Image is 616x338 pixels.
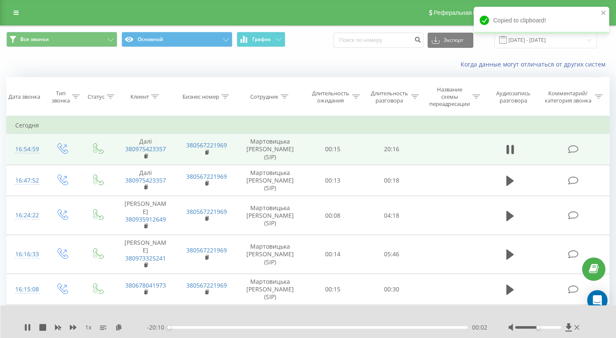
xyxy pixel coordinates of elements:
td: Далі [115,134,176,165]
a: 380678041973 [125,281,166,289]
div: Клиент [130,93,149,100]
td: 00:13 [303,165,362,196]
a: 380973325241 [125,254,166,262]
div: 16:24:22 [15,207,36,224]
td: Мартовицька [PERSON_NAME] (SIP) [237,165,303,196]
div: Название схемы переадресации [428,86,470,108]
div: 16:54:59 [15,141,36,158]
td: 04:18 [362,196,421,235]
td: [PERSON_NAME] [115,196,176,235]
span: Реферальная программа [434,9,503,16]
a: 380567221969 [186,208,227,216]
td: 00:14 [303,235,362,274]
td: 00:08 [303,196,362,235]
td: Мартовицька [PERSON_NAME] (SIP) [237,274,303,305]
button: Все звонки [6,32,117,47]
td: 00:30 [362,274,421,305]
a: Когда данные могут отличаться от других систем [461,60,610,68]
div: Copied to clipboard! [474,7,609,34]
td: 00:15 [303,134,362,165]
a: 380975423357 [125,145,166,153]
td: Мартовицька [PERSON_NAME] (SIP) [237,235,303,274]
a: 380935912649 [125,215,166,223]
span: Все звонки [20,36,49,43]
div: 16:15:08 [15,281,36,298]
div: 16:47:52 [15,172,36,189]
div: Длительность разговора [370,90,409,104]
button: График [237,32,285,47]
td: Мартовицька [PERSON_NAME] (SIP) [237,196,303,235]
td: 00:18 [362,165,421,196]
td: 20:16 [362,134,421,165]
a: 380567221969 [186,281,227,289]
div: Accessibility label [168,326,171,329]
div: Длительность ожидания [311,90,350,104]
a: 380567221969 [186,141,227,149]
div: Аудиозапись разговора [490,90,537,104]
td: Мартовицька [PERSON_NAME] (SIP) [237,134,303,165]
span: 00:02 [472,323,487,332]
input: Поиск по номеру [334,33,423,48]
div: Тип звонка [52,90,70,104]
a: 380567221969 [186,246,227,254]
button: Экспорт [428,33,473,48]
div: Open Intercom Messenger [587,290,608,310]
div: Бизнес номер [182,93,219,100]
span: - 20:10 [147,323,169,332]
div: Сотрудник [250,93,279,100]
div: Комментарий/категория звонка [543,90,593,104]
span: 1 x [85,323,91,332]
td: 00:15 [303,274,362,305]
div: Статус [88,93,105,100]
td: 05:46 [362,235,421,274]
td: [PERSON_NAME] [115,235,176,274]
div: Дата звонка [8,93,40,100]
td: Сегодня [7,117,610,134]
td: Далі [115,165,176,196]
span: График [252,36,271,42]
a: 380567221969 [186,172,227,180]
div: 16:16:33 [15,246,36,263]
button: Основной [122,32,232,47]
a: 380975423357 [125,176,166,184]
div: Accessibility label [536,326,540,329]
button: close [601,9,607,17]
